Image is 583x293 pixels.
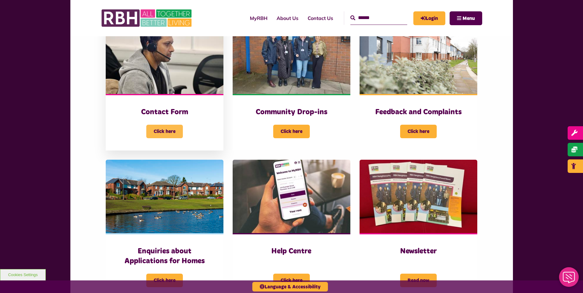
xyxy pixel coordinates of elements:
[252,282,328,291] button: Language & Accessibility
[400,274,437,287] span: Read now
[233,160,350,233] img: Myrbh Man Wth Mobile Correct
[273,274,310,287] span: Click here
[413,11,445,25] a: MyRBH
[360,20,477,94] img: SAZMEDIA RBH 22FEB24 97
[106,20,223,94] img: Contact Centre February 2024 (4)
[118,247,211,266] h3: Enquiries about Applications for Homes
[350,11,407,25] input: Search
[233,20,350,150] a: Community Drop-ins Click here
[463,16,475,21] span: Menu
[245,247,338,256] h3: Help Centre
[118,107,211,117] h3: Contact Form
[450,11,482,25] button: Navigation
[360,160,477,233] img: RBH Newsletter Copies
[372,107,465,117] h3: Feedback and Complaints
[106,160,223,233] img: Dewhirst Rd 03
[101,6,193,30] img: RBH
[106,20,223,150] a: Contact Form Click here
[273,125,310,138] span: Click here
[245,10,272,26] a: MyRBH
[555,265,583,293] iframe: Netcall Web Assistant for live chat
[272,10,303,26] a: About Us
[146,274,183,287] span: Click here
[233,20,350,94] img: Heywood Drop In 2024
[360,20,477,150] a: Feedback and Complaints Click here
[245,107,338,117] h3: Community Drop-ins
[303,10,338,26] a: Contact Us
[400,125,437,138] span: Click here
[372,247,465,256] h3: Newsletter
[146,125,183,138] span: Click here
